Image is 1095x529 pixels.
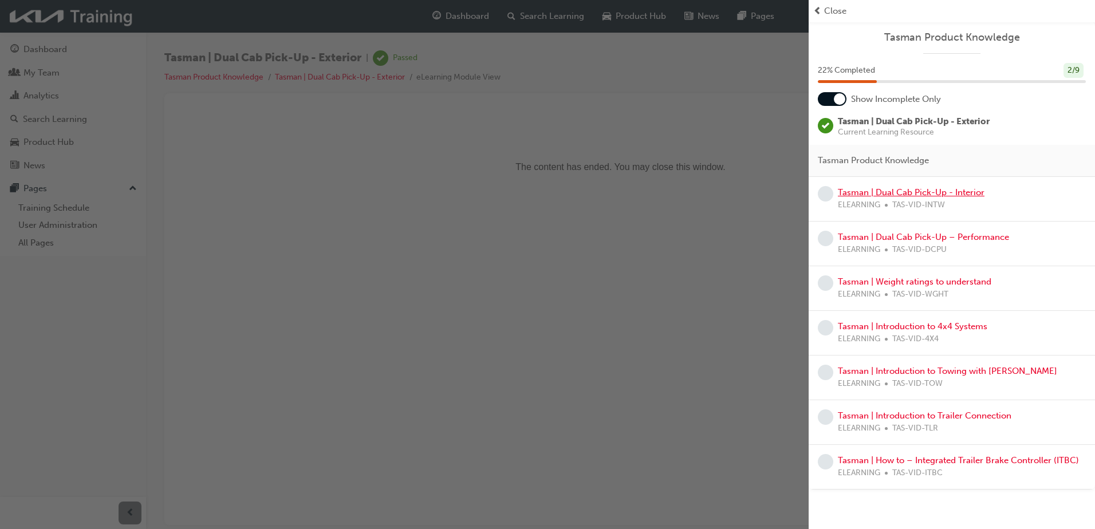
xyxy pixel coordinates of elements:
span: Tasman | Dual Cab Pick-Up - Exterior [838,116,990,127]
span: prev-icon [813,5,822,18]
span: learningRecordVerb_NONE-icon [818,320,833,335]
span: ELEARNING [838,288,880,301]
span: learningRecordVerb_PASS-icon [818,118,833,133]
span: ELEARNING [838,377,880,390]
a: Tasman Product Knowledge [818,31,1086,44]
span: TAS-VID-ITBC [892,467,943,480]
span: ELEARNING [838,422,880,435]
span: Show Incomplete Only [851,93,941,106]
a: Tasman | Introduction to Trailer Connection [838,410,1011,421]
a: Tasman | Introduction to Towing with [PERSON_NAME] [838,366,1057,376]
span: learningRecordVerb_NONE-icon [818,409,833,425]
span: TAS-VID-INTW [892,199,945,212]
a: Tasman | Dual Cab Pick-Up - Interior [838,187,984,198]
a: Tasman | How to – Integrated Trailer Brake Controller (ITBC) [838,455,1079,465]
span: learningRecordVerb_NONE-icon [818,275,833,291]
p: The content has ended. You may close this window. [5,9,889,61]
span: TAS-VID-DCPU [892,243,947,256]
span: ELEARNING [838,243,880,256]
span: learningRecordVerb_NONE-icon [818,454,833,469]
a: Tasman | Dual Cab Pick-Up – Performance [838,232,1009,242]
span: TAS-VID-WGHT [892,288,948,301]
span: learningRecordVerb_NONE-icon [818,231,833,246]
span: 22 % Completed [818,64,875,77]
span: ELEARNING [838,467,880,480]
span: TAS-VID-TOW [892,377,943,390]
div: 2 / 9 [1064,63,1084,78]
button: prev-iconClose [813,5,1090,18]
span: TAS-VID-4X4 [892,333,939,346]
span: learningRecordVerb_NONE-icon [818,186,833,202]
span: ELEARNING [838,199,880,212]
span: Tasman Product Knowledge [818,154,929,167]
a: Tasman | Introduction to 4x4 Systems [838,321,987,331]
span: TAS-VID-TLR [892,422,938,435]
span: ELEARNING [838,333,880,346]
a: Tasman | Weight ratings to understand [838,277,991,287]
span: Current Learning Resource [838,128,990,136]
span: Close [824,5,846,18]
span: learningRecordVerb_NONE-icon [818,365,833,380]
